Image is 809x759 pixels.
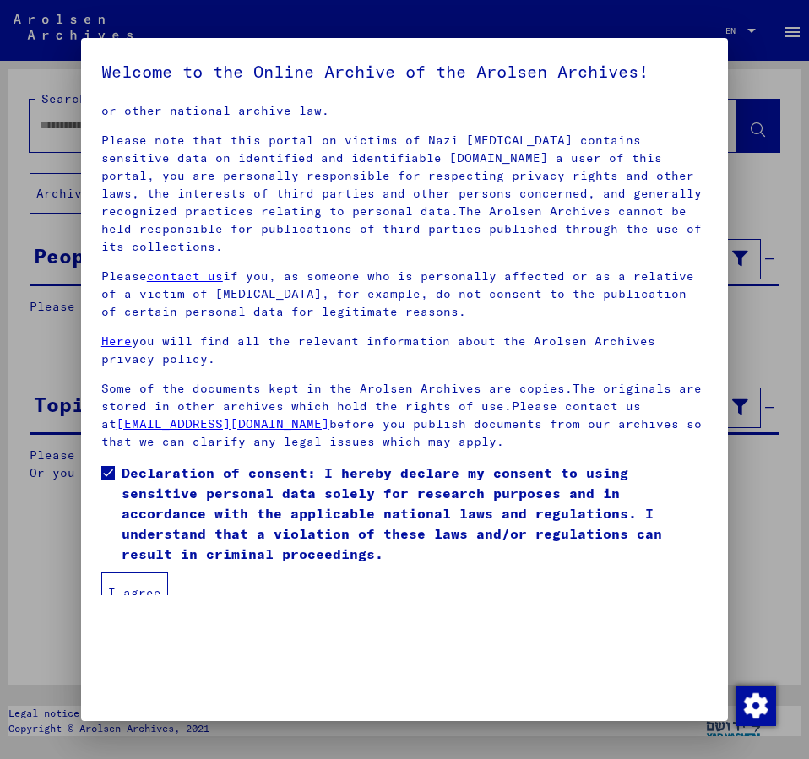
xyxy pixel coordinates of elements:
span: Declaration of consent: I hereby declare my consent to using sensitive personal data solely for r... [122,463,708,564]
div: Change consent [735,685,775,725]
p: Some of the documents kept in the Arolsen Archives are copies.The originals are stored in other a... [101,380,708,451]
a: Here [101,333,132,349]
a: contact us [147,268,223,284]
a: [EMAIL_ADDRESS][DOMAIN_NAME] [117,416,329,431]
p: Please note that this portal on victims of Nazi [MEDICAL_DATA] contains sensitive data on identif... [101,132,708,256]
button: I agree [101,572,168,613]
img: Change consent [736,686,776,726]
p: Please if you, as someone who is personally affected or as a relative of a victim of [MEDICAL_DAT... [101,268,708,321]
p: you will find all the relevant information about the Arolsen Archives privacy policy. [101,333,708,368]
h5: Welcome to the Online Archive of the Arolsen Archives! [101,58,708,85]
